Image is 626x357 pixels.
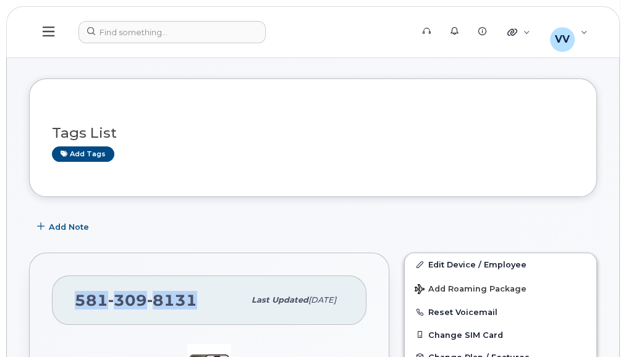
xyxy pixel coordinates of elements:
[78,21,266,43] input: Find something...
[308,295,336,304] span: [DATE]
[555,32,570,47] span: VV
[541,20,596,44] div: Vincent Verbiloff
[147,291,197,309] span: 8131
[405,253,596,275] a: Edit Device / Employee
[405,301,596,323] button: Reset Voicemail
[52,125,574,141] h3: Tags List
[499,20,539,44] div: Quicklinks
[405,275,596,301] button: Add Roaming Package
[415,284,527,296] span: Add Roaming Package
[252,295,308,304] span: Last updated
[405,324,596,346] button: Change SIM Card
[75,291,197,309] span: 581
[29,216,99,238] button: Add Note
[52,146,114,162] a: Add tags
[49,221,89,233] span: Add Note
[108,291,147,309] span: 309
